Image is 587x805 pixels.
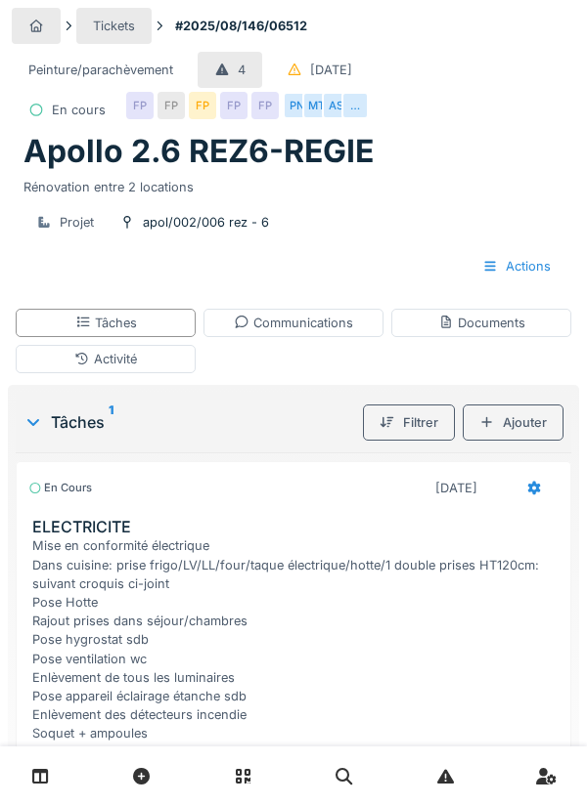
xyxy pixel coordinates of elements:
[143,213,269,232] div: apol/002/006 rez - 6
[75,314,137,332] div: Tâches
[74,350,137,368] div: Activité
[189,92,216,119] div: FP
[322,92,349,119] div: AS
[52,101,106,119] div: En cours
[28,61,173,79] div: Peinture/parachèvement
[23,170,564,196] div: Rénovation entre 2 locations
[463,404,564,441] div: Ajouter
[302,92,330,119] div: MT
[310,61,352,79] div: [DATE]
[234,314,353,332] div: Communications
[23,133,374,170] h1: Apollo 2.6 REZ6-REGIE
[60,213,94,232] div: Projet
[220,92,248,119] div: FP
[167,17,315,35] strong: #2025/08/146/06512
[283,92,310,119] div: PN
[32,536,563,761] div: Mise en conformité électrique Dans cuisine: prise frigo/LV/LL/four/taque électrique/hotte/1 doubl...
[251,92,279,119] div: FP
[435,479,477,497] div: [DATE]
[23,410,355,434] div: Tâches
[28,480,92,496] div: En cours
[438,314,525,332] div: Documents
[341,92,369,119] div: …
[363,404,455,441] div: Filtrer
[32,518,563,536] h3: ELECTRICITE
[126,92,154,119] div: FP
[238,61,246,79] div: 4
[466,248,567,284] div: Actions
[93,17,135,35] div: Tickets
[158,92,185,119] div: FP
[109,410,113,434] sup: 1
